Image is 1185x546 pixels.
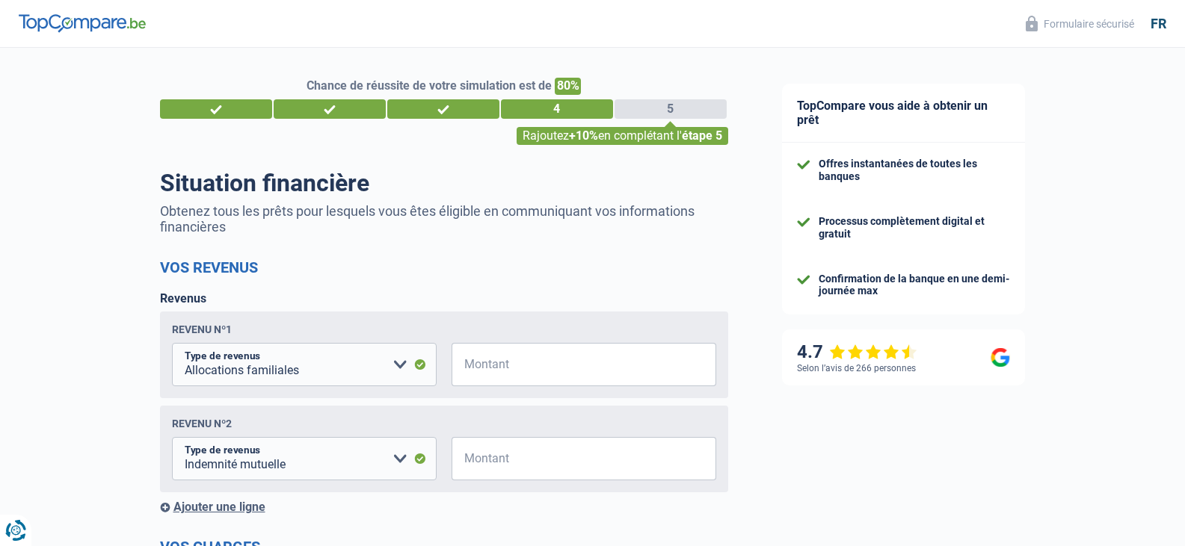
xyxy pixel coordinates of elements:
label: Revenus [160,291,206,305]
img: TopCompare Logo [19,14,146,32]
div: TopCompare vous aide à obtenir un prêt [782,84,1025,143]
div: 1 [160,99,272,119]
div: 5 [615,99,727,119]
span: +10% [569,128,598,143]
p: Obtenez tous les prêts pour lesquels vous êtes éligible en communiquant vos informations financières [160,203,728,235]
div: Revenu nº1 [172,323,232,335]
div: Rajoutez en complétant l' [517,127,728,145]
h2: Vos revenus [160,258,728,276]
div: 4 [501,99,613,119]
span: Chance de réussite de votre simulation est de [307,78,552,93]
h1: Situation financière [160,169,728,197]
div: Confirmation de la banque en une demi-journée max [819,273,1010,298]
div: Revenu nº2 [172,418,232,429]
span: € [452,343,470,386]
span: 80% [555,78,581,95]
div: 4.7 [797,341,917,363]
div: 3 [387,99,499,119]
button: Formulaire sécurisé [1017,11,1143,36]
div: 2 [274,99,386,119]
div: Processus complètement digital et gratuit [819,215,1010,241]
div: fr [1151,16,1166,32]
span: étape 5 [682,128,722,143]
div: Offres instantanées de toutes les banques [819,158,1010,183]
div: Selon l’avis de 266 personnes [797,363,916,373]
div: Ajouter une ligne [160,500,728,514]
span: € [452,437,470,480]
